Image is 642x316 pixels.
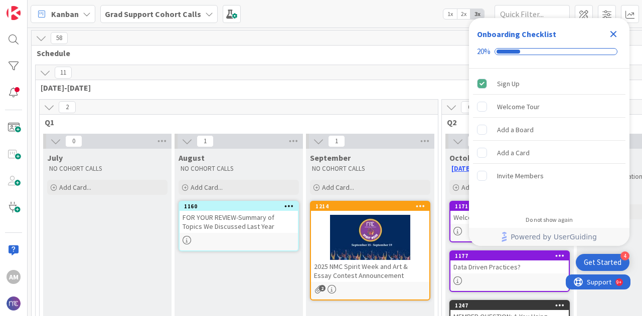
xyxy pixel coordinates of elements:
[620,251,629,260] div: 4
[467,135,485,147] span: 5
[451,164,563,173] a: [DATE]-[DATE] Cohort Call Schedule
[55,67,72,79] span: 11
[584,257,621,267] div: Get Started
[59,183,91,192] span: Add Card...
[7,6,21,20] img: Visit kanbanzone.com
[311,202,429,211] div: 1214
[181,165,297,173] p: NO COHORT CALLS
[477,28,556,40] div: Onboarding Checklist
[497,124,534,136] div: Add a Board
[180,202,298,211] div: 1160
[477,47,491,56] div: 20%
[47,153,63,163] span: July
[45,117,425,127] span: Q1
[461,183,494,192] span: Add Card...
[51,4,56,12] div: 9+
[105,9,201,19] b: Grad Support Cohort Calls
[311,260,429,282] div: 2025 NMC Spirit Week and Art & Essay Contest Announcement
[51,8,79,20] span: Kanban
[450,251,569,273] div: 1177Data Driven Practices?
[605,26,621,42] div: Close Checklist
[450,202,569,224] div: 1171Welcome Back & Key Updates
[455,302,569,309] div: 1247
[191,183,223,192] span: Add Card...
[7,296,21,310] img: avatar
[450,251,569,260] div: 1177
[443,9,457,19] span: 1x
[455,252,569,259] div: 1177
[51,32,68,44] span: 58
[310,153,351,163] span: September
[473,119,625,141] div: Add a Board is incomplete.
[473,165,625,187] div: Invite Members is incomplete.
[315,203,429,210] div: 1214
[474,228,624,246] a: Powered by UserGuiding
[469,228,629,246] div: Footer
[312,165,428,173] p: NO COHORT CALLS
[526,216,573,224] div: Do not show again
[469,18,629,246] div: Checklist Container
[497,78,520,90] div: Sign Up
[322,183,354,192] span: Add Card...
[328,135,345,147] span: 1
[473,142,625,164] div: Add a Card is incomplete.
[450,211,569,224] div: Welcome Back & Key Updates
[470,9,484,19] span: 3x
[497,147,530,159] div: Add a Card
[7,270,21,284] div: AM
[197,135,214,147] span: 1
[455,203,569,210] div: 1171
[473,96,625,118] div: Welcome Tour is incomplete.
[450,301,569,310] div: 1247
[184,203,298,210] div: 1160
[497,101,540,113] div: Welcome Tour
[473,73,625,95] div: Sign Up is complete.
[180,202,298,233] div: 1160FOR YOUR REVIEW-Summary of Topics We Discussed Last Year
[450,260,569,273] div: Data Driven Practices?
[461,101,478,113] span: 6
[495,5,570,23] input: Quick Filter...
[65,135,82,147] span: 0
[21,2,46,14] span: Support
[497,170,544,182] div: Invite Members
[469,69,629,209] div: Checklist items
[180,211,298,233] div: FOR YOUR REVIEW-Summary of Topics We Discussed Last Year
[450,202,569,211] div: 1171
[449,153,479,163] span: October
[49,165,166,173] p: NO COHORT CALLS
[477,47,621,56] div: Checklist progress: 20%
[511,231,597,243] span: Powered by UserGuiding
[59,101,76,113] span: 2
[319,285,326,291] span: 2
[457,9,470,19] span: 2x
[576,254,629,271] div: Open Get Started checklist, remaining modules: 4
[179,153,205,163] span: August
[311,202,429,282] div: 12142025 NMC Spirit Week and Art & Essay Contest Announcement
